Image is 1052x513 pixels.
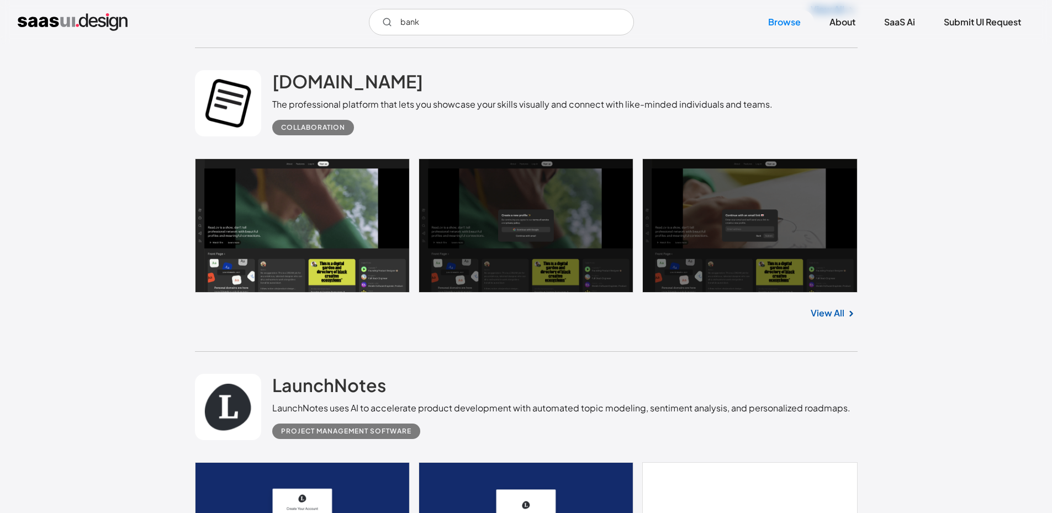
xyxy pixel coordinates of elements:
div: LaunchNotes uses AI to accelerate product development with automated topic modeling, sentiment an... [272,401,850,415]
a: Browse [755,10,814,34]
h2: LaunchNotes [272,374,386,396]
input: Search UI designs you're looking for... [369,9,634,35]
a: LaunchNotes [272,374,386,401]
a: SaaS Ai [871,10,928,34]
div: The professional platform that lets you showcase your skills visually and connect with like-minde... [272,98,773,111]
a: Submit UI Request [931,10,1034,34]
div: Collaboration [281,121,345,134]
a: [DOMAIN_NAME] [272,70,423,98]
a: View All [811,306,844,320]
div: Project Management Software [281,425,411,438]
a: About [816,10,869,34]
a: home [18,13,128,31]
form: Email Form [369,9,634,35]
h2: [DOMAIN_NAME] [272,70,423,92]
